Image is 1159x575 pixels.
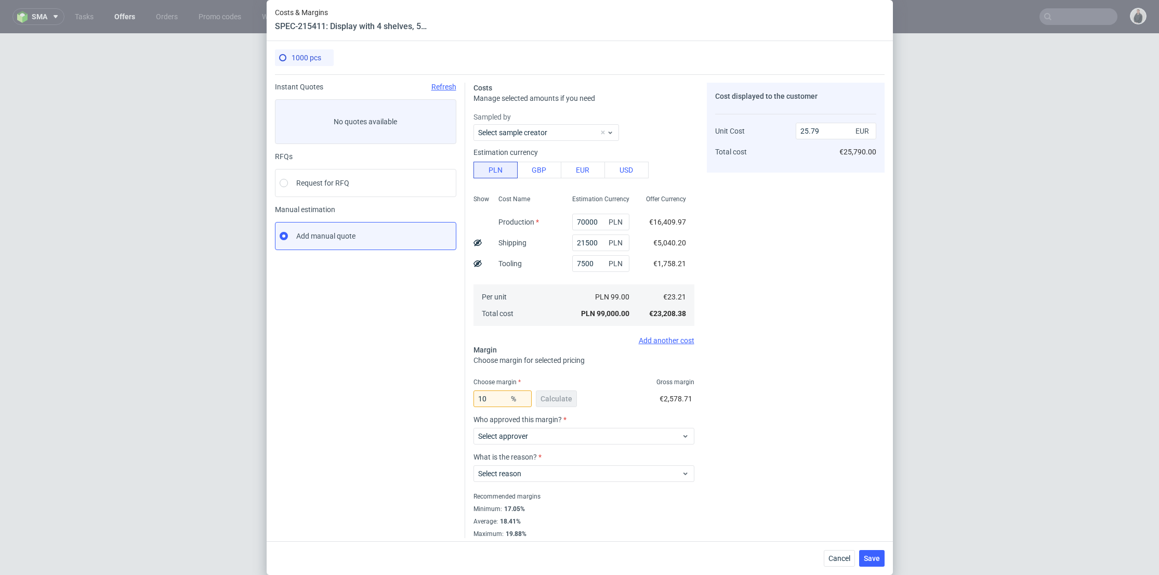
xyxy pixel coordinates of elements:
span: PLN [607,256,627,271]
span: Save [864,555,880,562]
span: Total cost [482,309,513,318]
div: Recommended margins [473,490,694,503]
div: Instant Quotes [275,83,456,91]
button: GBP [517,162,561,178]
span: €2,578.71 [660,395,692,403]
button: EUR [561,162,605,178]
label: Tooling [498,259,522,268]
span: PLN 99,000.00 [581,309,629,318]
label: Choose margin [473,378,521,386]
span: PLN [607,236,627,250]
div: 18.41% [498,517,521,526]
span: Gross margin [656,378,694,386]
span: Costs & Margins [275,8,431,17]
span: 1000 pcs [292,54,321,62]
span: Margin [473,346,497,354]
label: No quotes available [275,99,456,144]
button: Cancel [824,550,855,567]
label: Sampled by [473,112,694,122]
div: Add another cost [473,336,694,345]
span: Manage selected amounts if you need [473,94,595,102]
span: €25,790.00 [839,148,876,156]
div: Average : [473,515,694,528]
label: Production [498,218,539,226]
span: €1,758.21 [653,259,686,268]
div: 19.88% [504,530,526,538]
span: €5,040.20 [653,239,686,247]
input: 0.00 [473,390,532,407]
label: Who approved this margin? [473,415,694,424]
span: €23.21 [663,293,686,301]
span: Unit Cost [715,127,745,135]
span: Cancel [828,555,850,562]
span: EUR [853,124,874,138]
span: Estimation Currency [572,195,629,203]
div: 17.05% [502,505,525,513]
span: Manual estimation [275,205,456,214]
label: What is the reason? [473,453,694,461]
button: Save [859,550,885,567]
span: Offer Currency [646,195,686,203]
div: Minimum : [473,503,694,515]
span: Show [473,195,489,203]
span: Per unit [482,293,507,301]
span: % [509,391,530,406]
span: Request for RFQ [296,178,349,188]
button: PLN [473,162,518,178]
span: €23,208.38 [649,309,686,318]
span: Costs [473,84,492,92]
div: Maximum : [473,528,694,538]
input: 0.00 [572,255,629,272]
span: Refresh [431,83,456,91]
header: SPEC-215411: Display with 4 shelves, 550 x 330 x 150 mm_18kg + plinth + topper (PAAA) [275,21,431,32]
span: Cost displayed to the customer [715,92,818,100]
div: RFQs [275,152,456,161]
label: Select reason [478,469,521,478]
span: PLN [607,215,627,229]
label: Shipping [498,239,526,247]
input: 0.00 [572,214,629,230]
label: Select sample creator [478,128,547,137]
button: USD [604,162,649,178]
label: Select approver [478,432,528,440]
input: 0.00 [572,234,629,251]
span: Cost Name [498,195,530,203]
span: Add manual quote [296,231,355,241]
span: €16,409.97 [649,218,686,226]
span: Choose margin for selected pricing [473,356,585,364]
span: PLN 99.00 [595,293,629,301]
label: Estimation currency [473,148,538,156]
span: Total cost [715,148,747,156]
